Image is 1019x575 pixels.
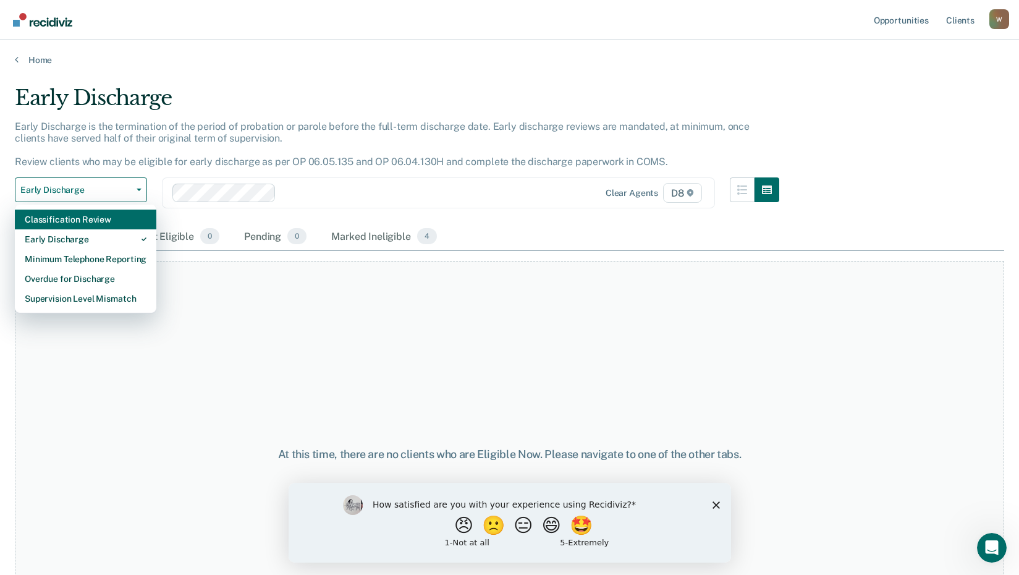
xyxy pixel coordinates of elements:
div: Clear agents [606,188,658,198]
iframe: Intercom live chat [977,533,1007,563]
p: Early Discharge is the termination of the period of probation or parole before the full-term disc... [15,121,750,168]
div: Supervision Level Mismatch [25,289,146,309]
div: Almost Eligible0 [122,223,222,250]
span: 0 [287,228,307,244]
div: W [989,9,1009,29]
span: 4 [417,228,437,244]
div: Marked Ineligible4 [329,223,439,250]
iframe: Survey by Kim from Recidiviz [289,483,731,563]
span: D8 [663,183,702,203]
div: Pending0 [242,223,309,250]
a: Home [15,54,1004,66]
button: Early Discharge [15,177,147,202]
img: Recidiviz [13,13,72,27]
button: Profile dropdown button [989,9,1009,29]
span: Early Discharge [20,185,132,195]
div: At this time, there are no clients who are Eligible Now. Please navigate to one of the other tabs. [263,448,757,461]
div: Overdue for Discharge [25,269,146,289]
div: Classification Review [25,210,146,229]
span: 0 [200,228,219,244]
div: Early Discharge [25,229,146,249]
div: Early Discharge [15,85,779,121]
div: Minimum Telephone Reporting [25,249,146,269]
